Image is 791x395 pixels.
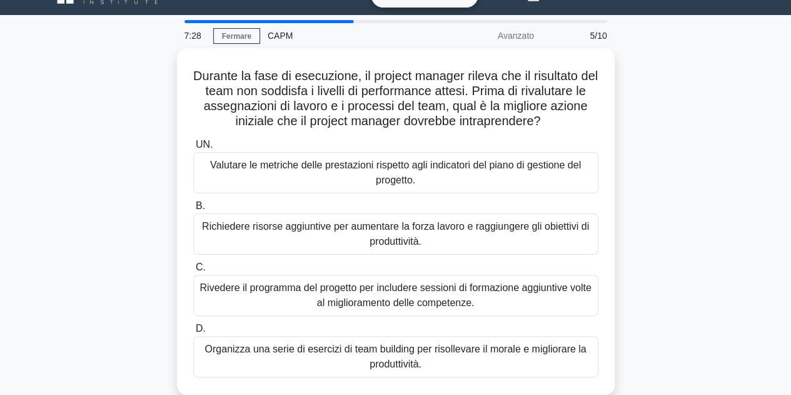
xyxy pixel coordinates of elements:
font: Avanzato [498,31,534,41]
font: Valutare le metriche delle prestazioni rispetto agli indicatori del piano di gestione del progetto. [210,160,581,185]
font: C. [196,262,206,272]
font: 7:28 [184,31,201,41]
font: CAPM [268,31,293,41]
font: Durante la fase di esecuzione, il project manager rileva che il risultato del team non soddisfa i... [193,69,598,128]
font: Rivedere il programma del progetto per includere sessioni di formazione aggiuntive volte al migli... [199,282,591,308]
font: Richiedere risorse aggiuntive per aumentare la forza lavoro e raggiungere gli obiettivi di produt... [202,221,589,247]
font: Fermare [222,32,251,41]
font: D. [196,323,206,334]
font: UN. [196,139,213,150]
a: Fermare [213,28,260,44]
font: 5/10 [590,31,607,41]
font: Organizza una serie di esercizi di team building per risollevare il morale e migliorare la produt... [204,344,586,369]
font: B. [196,200,205,211]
